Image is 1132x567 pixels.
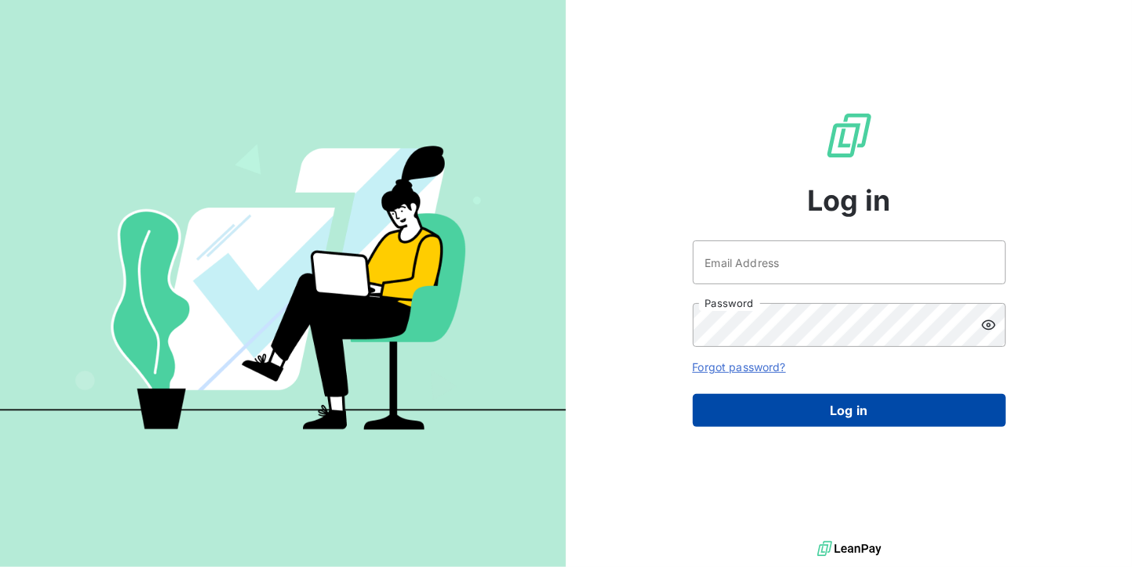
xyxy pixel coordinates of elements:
button: Log in [693,394,1006,427]
a: Forgot password? [693,360,786,374]
img: logo [817,537,881,561]
img: LeanPay Logo [824,110,874,161]
span: Log in [807,179,891,222]
input: placeholder [693,240,1006,284]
